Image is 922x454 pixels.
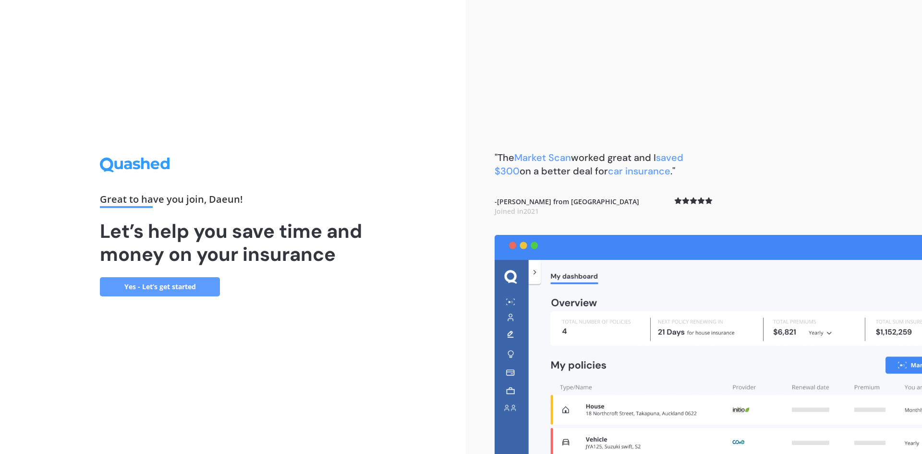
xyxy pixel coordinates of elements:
div: Great to have you join , Daeun ! [100,195,366,208]
span: Market Scan [514,151,571,164]
span: car insurance [608,165,670,177]
b: - [PERSON_NAME] from [GEOGRAPHIC_DATA] [495,197,639,216]
h1: Let’s help you save time and money on your insurance [100,220,366,266]
span: saved $300 [495,151,683,177]
b: "The worked great and I on a better deal for ." [495,151,683,177]
span: Joined in 2021 [495,207,539,216]
a: Yes - Let’s get started [100,277,220,296]
img: dashboard.webp [495,235,922,454]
